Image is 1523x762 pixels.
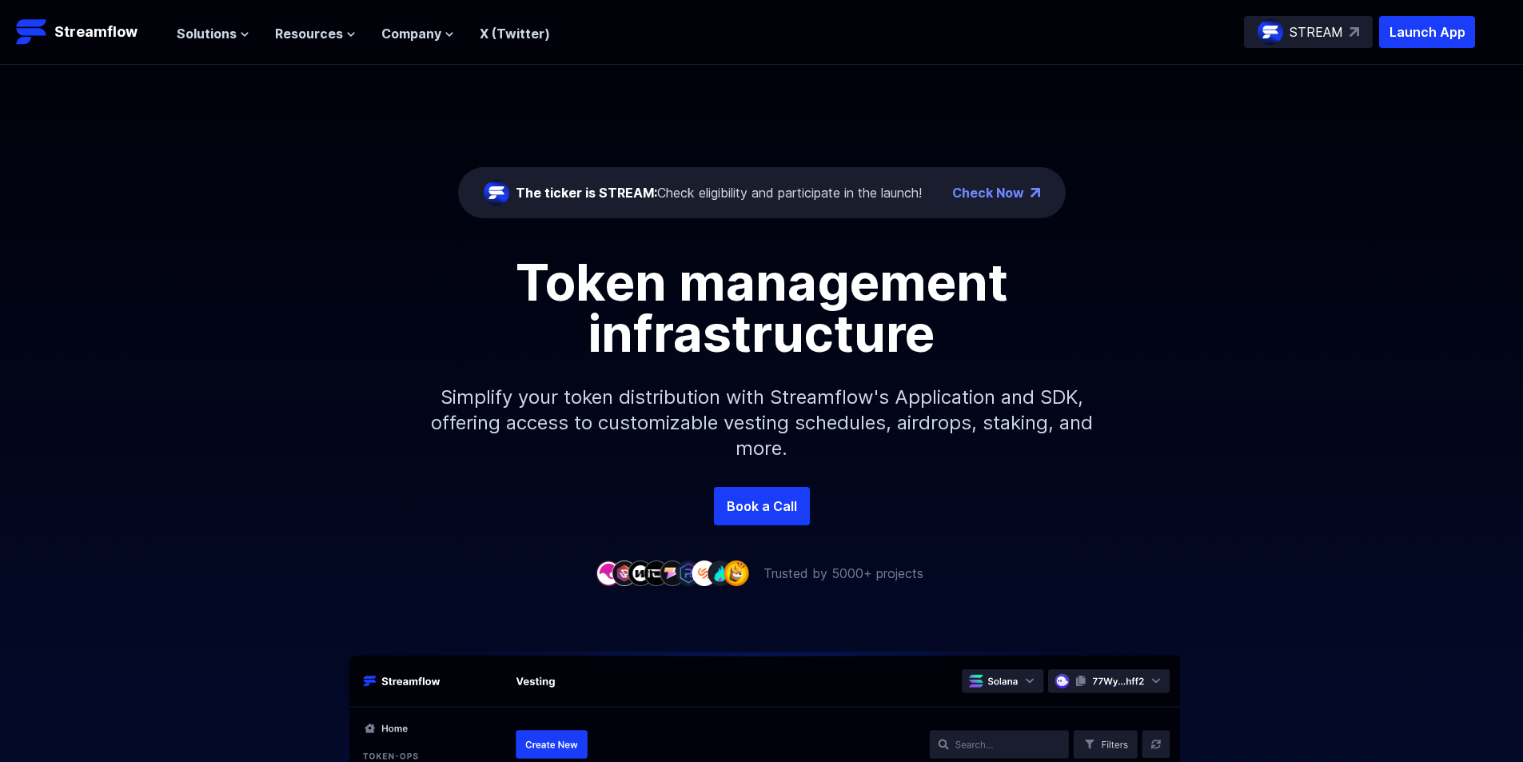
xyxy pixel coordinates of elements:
[177,24,237,43] span: Solutions
[16,16,161,48] a: Streamflow
[763,564,923,583] p: Trusted by 5000+ projects
[484,180,509,205] img: streamflow-logo-circle.png
[628,561,653,585] img: company-3
[1469,708,1507,746] iframe: Intercom live chat
[644,561,669,585] img: company-4
[381,24,454,43] button: Company
[596,561,621,585] img: company-1
[275,24,356,43] button: Resources
[708,561,733,585] img: company-8
[516,183,922,202] div: Check eligibility and participate in the launch!
[381,24,441,43] span: Company
[612,561,637,585] img: company-2
[724,561,749,585] img: company-9
[1350,27,1359,37] img: top-right-arrow.svg
[1379,16,1475,48] button: Launch App
[1244,16,1373,48] a: STREAM
[402,257,1122,359] h1: Token management infrastructure
[676,561,701,585] img: company-6
[1290,22,1343,42] p: STREAM
[418,359,1106,487] p: Simplify your token distribution with Streamflow's Application and SDK, offering access to custom...
[714,487,810,525] a: Book a Call
[1031,188,1040,197] img: top-right-arrow.png
[16,16,48,48] img: Streamflow Logo
[275,24,343,43] span: Resources
[54,21,138,43] p: Streamflow
[952,183,1024,202] a: Check Now
[1258,19,1283,45] img: streamflow-logo-circle.png
[177,24,249,43] button: Solutions
[660,561,685,585] img: company-5
[480,26,550,42] a: X (Twitter)
[692,561,717,585] img: company-7
[516,185,657,201] span: The ticker is STREAM:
